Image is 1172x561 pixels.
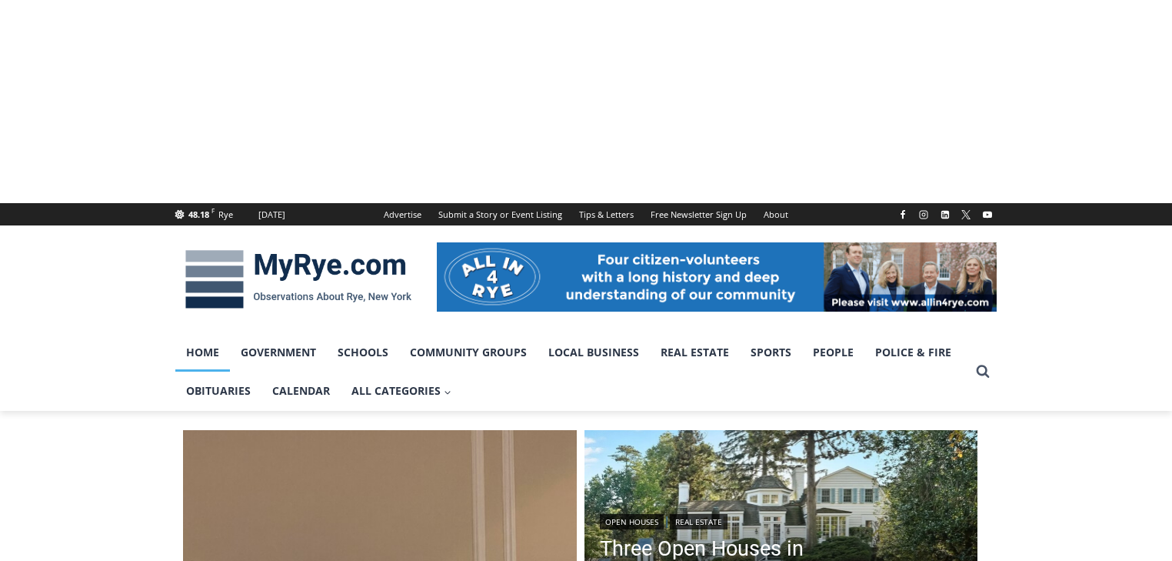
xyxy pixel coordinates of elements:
div: [DATE] [258,208,285,222]
a: Instagram [914,205,933,224]
a: Government [230,333,327,372]
a: Calendar [261,372,341,410]
a: Facebook [894,205,912,224]
a: Open Houses [600,514,664,529]
a: Advertise [375,203,430,225]
img: MyRye.com [175,239,421,319]
button: View Search Form [969,358,997,386]
div: | [600,511,963,529]
a: Schools [327,333,399,372]
nav: Secondary Navigation [375,203,797,225]
a: People [802,333,864,372]
nav: Primary Navigation [175,333,969,411]
div: Rye [218,208,233,222]
a: Home [175,333,230,372]
a: All Categories [341,372,462,410]
a: YouTube [978,205,997,224]
a: Community Groups [399,333,538,372]
a: Free Newsletter Sign Up [642,203,755,225]
a: X [957,205,975,224]
span: All Categories [351,382,451,399]
a: Local Business [538,333,650,372]
a: Sports [740,333,802,372]
img: All in for Rye [437,242,997,312]
a: Police & Fire [864,333,962,372]
a: Tips & Letters [571,203,642,225]
a: About [755,203,797,225]
a: Submit a Story or Event Listing [430,203,571,225]
a: Obituaries [175,372,261,410]
a: Real Estate [670,514,728,529]
a: Real Estate [650,333,740,372]
a: Linkedin [936,205,954,224]
span: 48.18 [188,209,209,220]
span: F [211,206,215,215]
